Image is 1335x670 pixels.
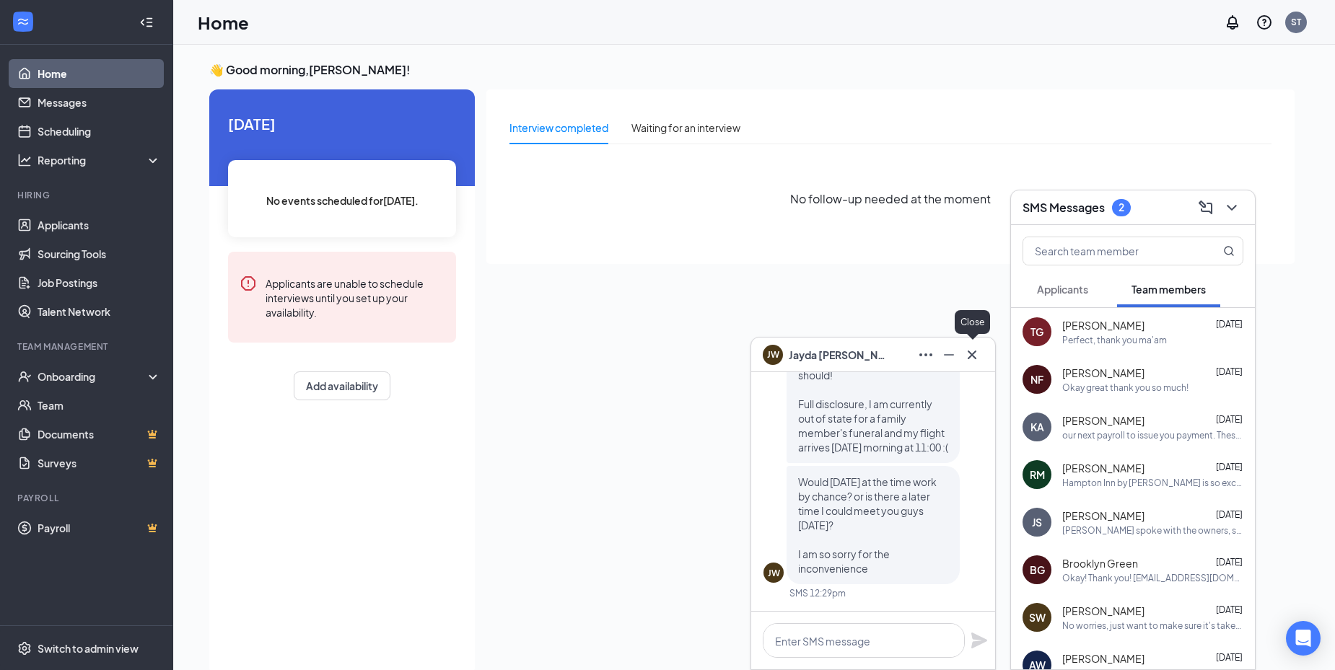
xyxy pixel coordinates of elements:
[1197,199,1214,216] svg: ComposeMessage
[1194,196,1217,219] button: ComposeMessage
[768,567,780,579] div: JW
[937,343,960,366] button: Minimize
[1132,283,1206,296] span: Team members
[1119,201,1124,213] div: 2
[631,120,740,136] div: Waiting for an interview
[1223,245,1235,257] svg: MagnifyingGlass
[1216,509,1243,520] span: [DATE]
[1216,319,1243,330] span: [DATE]
[38,297,161,326] a: Talent Network
[38,153,162,167] div: Reporting
[38,369,149,384] div: Onboarding
[1224,14,1241,31] svg: Notifications
[198,10,249,35] h1: Home
[1062,477,1243,489] div: Hampton Inn by [PERSON_NAME] is so excited for you to join our team! Do you know anyone else who ...
[971,632,988,649] svg: Plane
[1062,508,1144,523] span: [PERSON_NAME]
[1030,467,1045,482] div: RM
[963,346,981,363] svg: Cross
[17,369,32,384] svg: UserCheck
[1062,572,1243,584] div: Okay! Thank you! [EMAIL_ADDRESS][DOMAIN_NAME]
[17,492,158,504] div: Payroll
[38,420,161,449] a: DocumentsCrown
[139,15,154,30] svg: Collapse
[1216,557,1243,568] span: [DATE]
[1291,16,1301,28] div: ST
[294,371,390,400] button: Add availability
[209,62,1295,78] h3: 👋 Good morning, [PERSON_NAME] !
[1023,237,1194,265] input: Search team member
[1062,382,1189,394] div: Okay great thank you so much!
[790,190,991,208] span: No follow-up needed at the moment
[17,340,158,353] div: Team Management
[38,211,161,239] a: Applicants
[1216,366,1243,377] span: [DATE]
[1032,515,1042,529] div: JS
[1062,429,1243,441] div: our next payroll to issue you payment. These must be completed [DATE].
[1216,462,1243,472] span: [DATE]
[1062,461,1144,475] span: [PERSON_NAME]
[1062,651,1144,666] span: [PERSON_NAME]
[1286,621,1321,656] div: Open Intercom Messenger
[1223,199,1240,216] svg: ChevronDown
[17,153,32,167] svg: Analysis
[1216,652,1243,663] span: [DATE]
[1216,414,1243,425] span: [DATE]
[1023,200,1105,216] h3: SMS Messages
[38,88,161,117] a: Messages
[240,275,257,292] svg: Error
[1256,14,1273,31] svg: QuestionInfo
[940,346,958,363] svg: Minimize
[1220,196,1243,219] button: ChevronDown
[1030,372,1043,387] div: NF
[266,193,419,208] span: No events scheduled for [DATE] .
[1062,413,1144,428] span: [PERSON_NAME]
[38,59,161,88] a: Home
[1062,334,1167,346] div: Perfect, thank you ma'am
[1030,420,1044,434] div: KA
[914,343,937,366] button: Ellipses
[17,641,32,656] svg: Settings
[16,14,30,29] svg: WorkstreamLogo
[509,120,608,136] div: Interview completed
[1062,524,1243,537] div: [PERSON_NAME] spoke with the owners, since they've started this hotel build they put the check in...
[1037,283,1088,296] span: Applicants
[789,347,890,363] span: Jayda [PERSON_NAME]
[1062,604,1144,618] span: [PERSON_NAME]
[38,117,161,146] a: Scheduling
[955,310,990,334] div: Close
[1062,366,1144,380] span: [PERSON_NAME]
[38,268,161,297] a: Job Postings
[228,113,456,135] span: [DATE]
[1062,620,1243,632] div: No worries, just want to make sure it's taken care of by [DATE]. That's fine. Thank you.
[38,391,161,420] a: Team
[38,239,161,268] a: Sourcing Tools
[798,475,937,575] span: Would [DATE] at the time work by chance? or is there a later time I could meet you guys [DATE]? I...
[1029,610,1046,625] div: SW
[917,346,934,363] svg: Ellipses
[266,275,445,319] div: Applicants are unable to schedule interviews until you set up your availability.
[38,513,161,542] a: PayrollCrown
[1216,604,1243,615] span: [DATE]
[38,641,139,656] div: Switch to admin view
[960,343,984,366] button: Cross
[1062,556,1138,570] span: Brooklyn Green
[1030,325,1043,339] div: TG
[17,189,158,201] div: Hiring
[789,587,846,599] div: SMS 12:29pm
[1030,563,1045,577] div: BG
[1062,318,1144,332] span: [PERSON_NAME]
[38,449,161,477] a: SurveysCrown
